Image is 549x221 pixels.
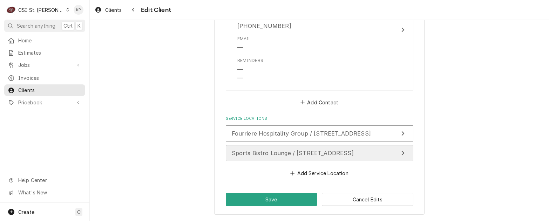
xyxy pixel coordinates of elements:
[105,6,122,14] span: Clients
[232,150,354,157] span: Sports Bistro Lounge / [STREET_ADDRESS]
[18,99,71,106] span: Pricebook
[237,57,263,82] div: Reminders
[74,5,83,15] div: KP
[63,22,73,29] span: Ctrl
[18,189,81,196] span: What's New
[237,43,243,52] div: —
[18,177,81,184] span: Help Center
[6,5,16,15] div: CSI St. Louis's Avatar
[6,5,16,15] div: C
[4,97,85,108] a: Go to Pricebook
[18,74,82,82] span: Invoices
[18,209,34,215] span: Create
[77,208,81,216] span: C
[4,174,85,186] a: Go to Help Center
[4,59,85,71] a: Go to Jobs
[128,4,139,15] button: Navigate back
[237,74,243,82] div: —
[74,5,83,15] div: Kym Parson's Avatar
[4,35,85,46] a: Home
[92,4,124,16] a: Clients
[139,5,171,15] span: Edit Client
[226,116,413,178] div: Service Locations
[226,125,413,141] button: Update Service Location
[237,14,291,30] div: Phone
[237,36,251,52] div: Email
[237,22,291,30] div: [PHONE_NUMBER]
[232,130,371,137] span: Fourriere Hospitality Group / [STREET_ADDRESS]
[299,97,339,107] button: Add Contact
[4,187,85,198] a: Go to What's New
[4,47,85,58] a: Estimates
[237,65,243,74] div: —
[226,193,317,206] button: Save
[18,37,82,44] span: Home
[237,36,251,42] div: Email
[237,57,263,64] div: Reminders
[18,61,71,69] span: Jobs
[18,87,82,94] span: Clients
[18,49,82,56] span: Estimates
[4,84,85,96] a: Clients
[77,22,81,29] span: K
[4,20,85,32] button: Search anythingCtrlK
[322,193,413,206] button: Cancel Edits
[226,145,413,161] button: Update Service Location
[4,72,85,84] a: Invoices
[289,168,350,178] button: Add Service Location
[226,193,413,206] div: Button Group
[226,116,413,122] label: Service Locations
[18,6,64,14] div: CSI St. [PERSON_NAME]
[17,22,55,29] span: Search anything
[226,193,413,206] div: Button Group Row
